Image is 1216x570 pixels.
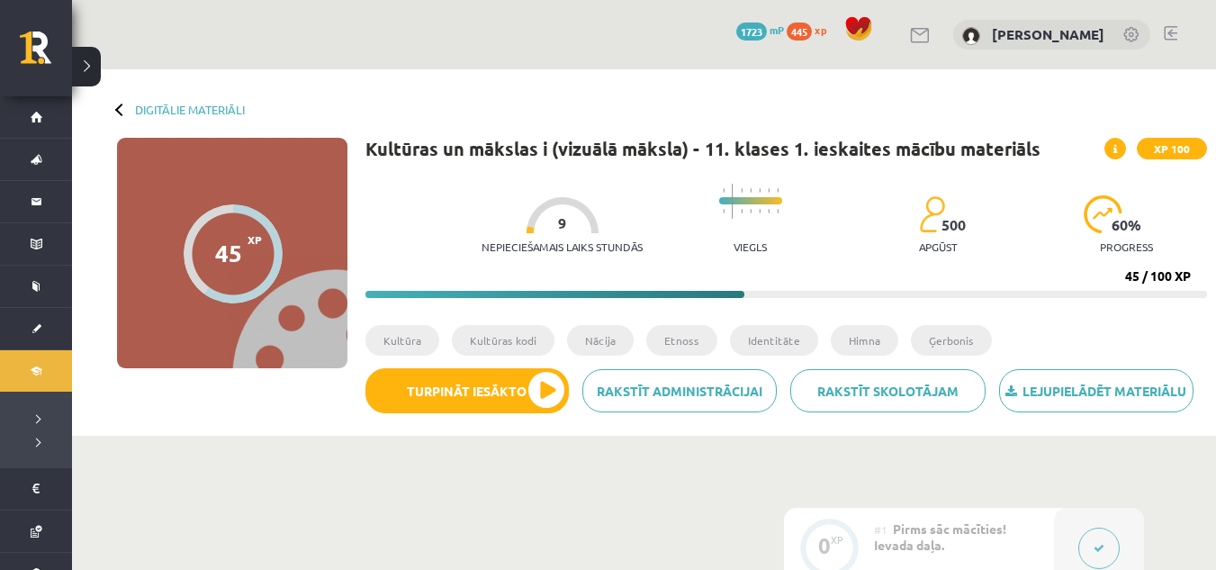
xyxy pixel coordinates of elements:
span: #1 [874,522,887,537]
div: XP [831,535,843,545]
p: progress [1100,240,1153,253]
a: Digitālie materiāli [135,103,245,116]
span: mP [770,23,784,37]
div: 0 [818,538,831,554]
p: apgūst [919,240,958,253]
img: icon-progress-161ccf0a02000e728c5f80fcf4c31c7af3da0e1684b2b1d7c360e028c24a22f1.svg [1084,195,1122,233]
img: icon-short-line-57e1e144782c952c97e751825c79c345078a6d821885a25fce030b3d8c18986b.svg [777,188,779,193]
img: Kristiāns Dariens Lapenas [962,27,980,45]
img: icon-short-line-57e1e144782c952c97e751825c79c345078a6d821885a25fce030b3d8c18986b.svg [768,188,770,193]
img: icon-short-line-57e1e144782c952c97e751825c79c345078a6d821885a25fce030b3d8c18986b.svg [759,209,761,213]
img: icon-short-line-57e1e144782c952c97e751825c79c345078a6d821885a25fce030b3d8c18986b.svg [723,209,725,213]
span: xp [815,23,826,37]
a: [PERSON_NAME] [992,25,1104,43]
img: icon-short-line-57e1e144782c952c97e751825c79c345078a6d821885a25fce030b3d8c18986b.svg [741,209,743,213]
img: icon-short-line-57e1e144782c952c97e751825c79c345078a6d821885a25fce030b3d8c18986b.svg [768,209,770,213]
p: Viegls [734,240,767,253]
img: icon-short-line-57e1e144782c952c97e751825c79c345078a6d821885a25fce030b3d8c18986b.svg [759,188,761,193]
li: Etnoss [646,325,717,356]
h1: Kultūras un mākslas i (vizuālā māksla) - 11. klases 1. ieskaites mācību materiāls [365,138,1040,159]
span: 9 [558,215,566,231]
img: icon-short-line-57e1e144782c952c97e751825c79c345078a6d821885a25fce030b3d8c18986b.svg [777,209,779,213]
button: Turpināt iesākto [365,368,569,413]
span: 60 % [1112,217,1142,233]
li: Nācija [567,325,634,356]
span: Pirms sāc mācīties! Ievada daļa. [874,520,1006,553]
p: Nepieciešamais laiks stundās [482,240,643,253]
img: students-c634bb4e5e11cddfef0936a35e636f08e4e9abd3cc4e673bd6f9a4125e45ecb1.svg [919,195,945,233]
span: XP [248,233,262,246]
a: 445 xp [787,23,835,37]
img: icon-long-line-d9ea69661e0d244f92f715978eff75569469978d946b2353a9bb055b3ed8787d.svg [732,184,734,219]
span: 500 [941,217,966,233]
span: XP 100 [1137,138,1207,159]
div: 45 [215,240,242,267]
img: icon-short-line-57e1e144782c952c97e751825c79c345078a6d821885a25fce030b3d8c18986b.svg [750,209,752,213]
img: icon-short-line-57e1e144782c952c97e751825c79c345078a6d821885a25fce030b3d8c18986b.svg [750,188,752,193]
a: 1723 mP [736,23,784,37]
li: Ģerbonis [911,325,992,356]
span: 1723 [736,23,767,41]
a: Rakstīt administrācijai [582,369,777,412]
li: Himna [831,325,898,356]
li: Kultūra [365,325,439,356]
li: Kultūras kodi [452,325,554,356]
a: Rakstīt skolotājam [790,369,985,412]
a: Rīgas 1. Tālmācības vidusskola [20,32,72,77]
li: Identitāte [730,325,818,356]
img: icon-short-line-57e1e144782c952c97e751825c79c345078a6d821885a25fce030b3d8c18986b.svg [723,188,725,193]
span: 445 [787,23,812,41]
img: icon-short-line-57e1e144782c952c97e751825c79c345078a6d821885a25fce030b3d8c18986b.svg [741,188,743,193]
a: Lejupielādēt materiālu [999,369,1193,412]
